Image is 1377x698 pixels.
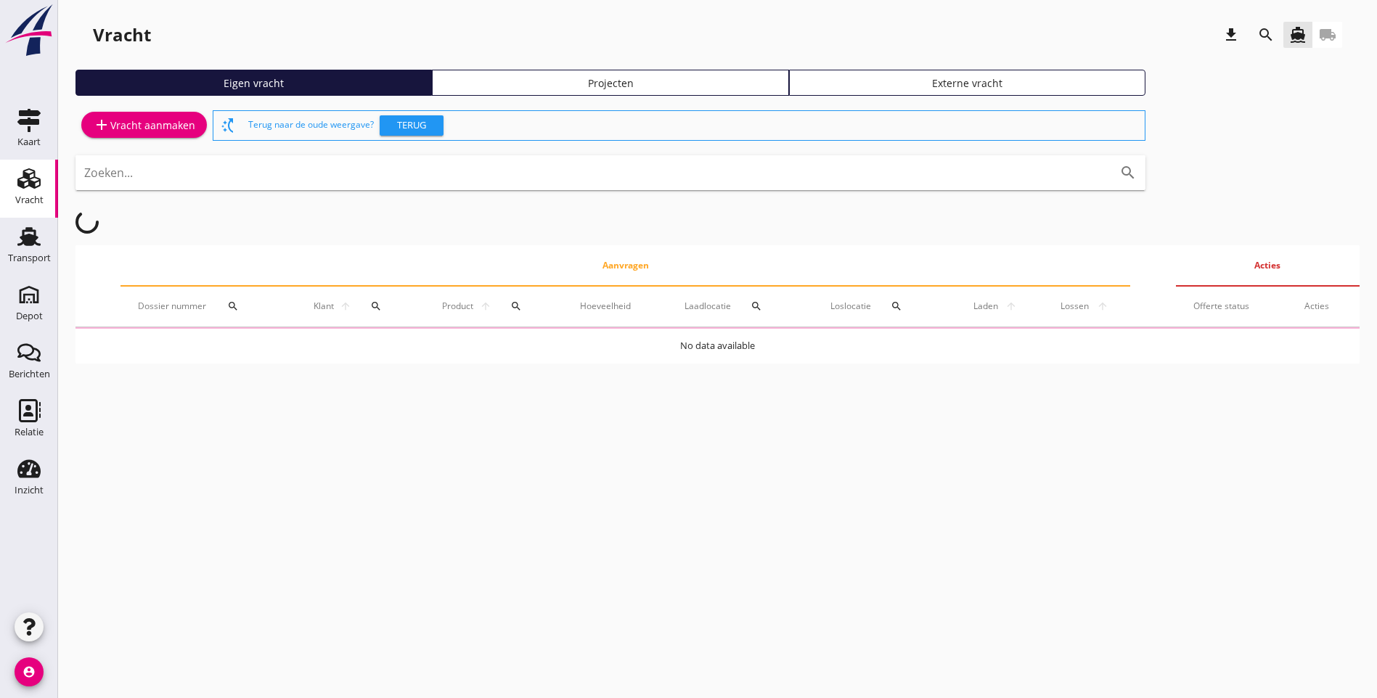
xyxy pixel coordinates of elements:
i: arrow_upward [1093,300,1114,312]
a: Projecten [432,70,788,96]
div: Transport [8,253,51,263]
div: Berichten [9,369,50,379]
div: Dossier nummer [138,289,275,324]
input: Zoeken... [84,161,1096,184]
i: search [891,300,902,312]
img: logo-small.a267ee39.svg [3,4,55,57]
div: Acties [1304,300,1342,313]
div: Kaart [17,137,41,147]
i: switch_access_shortcut [219,117,237,134]
div: Relatie [15,427,44,437]
i: search [370,300,382,312]
div: Inzicht [15,485,44,495]
i: account_circle [15,657,44,686]
div: Offerte status [1193,300,1270,313]
i: search [227,300,239,312]
a: Eigen vracht [75,70,432,96]
th: Acties [1176,245,1360,286]
span: Laden [969,300,1002,313]
i: arrow_upward [337,300,354,312]
i: add [93,116,110,134]
div: Vracht [93,23,151,46]
a: Vracht aanmaken [81,112,207,138]
div: Eigen vracht [82,75,425,91]
th: Aanvragen [120,245,1130,286]
a: Externe vracht [789,70,1145,96]
i: search [1257,26,1275,44]
span: Lossen [1056,300,1093,313]
div: Vracht [15,195,44,205]
div: Hoeveelheid [580,300,650,313]
div: Terug naar de oude weergave? [248,111,1139,140]
td: No data available [75,329,1360,364]
div: Externe vracht [796,75,1139,91]
i: search [1119,164,1137,181]
i: arrow_upward [476,300,494,312]
i: search [751,300,762,312]
div: Laadlocatie [685,289,796,324]
span: Product [438,300,476,313]
i: directions_boat [1289,26,1307,44]
i: download [1222,26,1240,44]
span: Klant [311,300,337,313]
div: Vracht aanmaken [93,116,195,134]
div: Terug [385,118,438,133]
button: Terug [380,115,444,136]
i: local_shipping [1319,26,1336,44]
div: Depot [16,311,43,321]
div: Projecten [438,75,782,91]
i: arrow_upward [1002,300,1021,312]
div: Loslocatie [830,289,934,324]
i: search [510,300,522,312]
